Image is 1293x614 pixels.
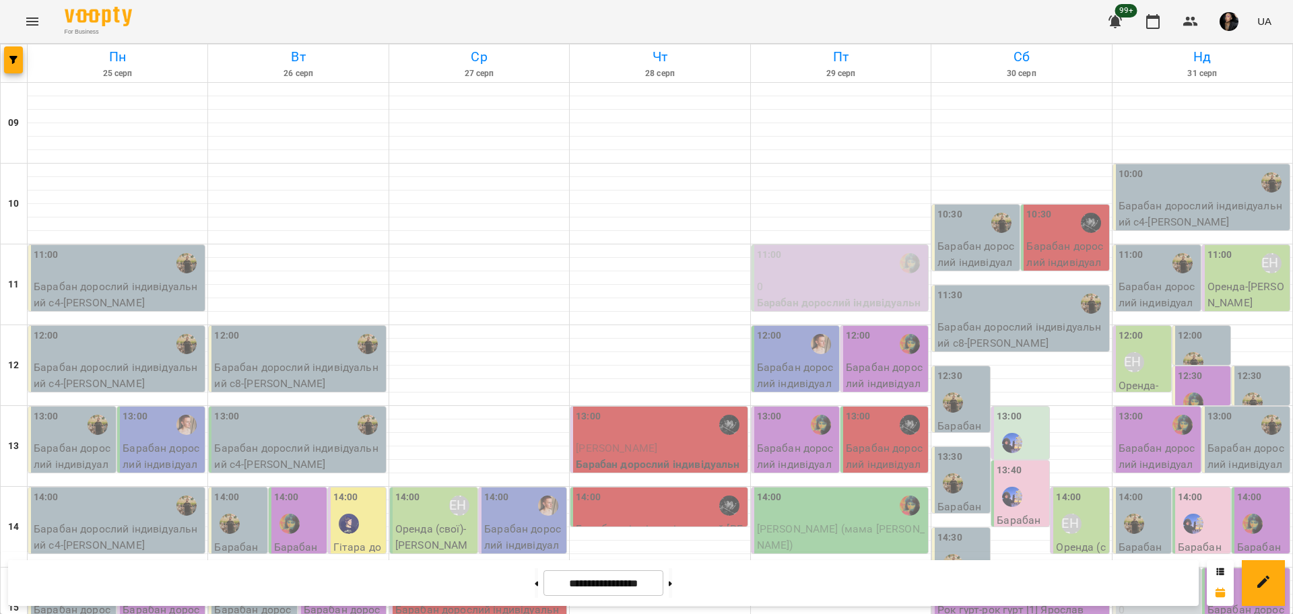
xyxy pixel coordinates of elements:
[1119,279,1198,342] p: Барабан дорослий індивідуальний с8 - [PERSON_NAME]
[757,248,782,263] label: 11:00
[900,496,920,516] img: Настя Поганка [барабани]
[576,521,744,569] p: Барабан діти індивідуальний - [PERSON_NAME] (батько [PERSON_NAME])
[1061,514,1082,534] div: ОРЕНДА
[176,334,197,354] img: Слава Болбі [барабани/перкусія]
[214,409,239,424] label: 13:00
[1056,490,1081,505] label: 14:00
[937,238,1017,302] p: Барабан дорослий індивідуальний с4 - [PERSON_NAME]
[484,521,564,584] p: Барабан дорослий індивідуальний - [PERSON_NAME]
[1056,539,1106,603] p: Оренда (свої) - [PERSON_NAME]
[1261,172,1282,193] img: Слава Болбі [барабани/перкусія]
[220,514,240,534] div: Слава Болбі [барабани/перкусія]
[757,522,925,551] span: [PERSON_NAME] (мама [PERSON_NAME])
[16,5,48,38] button: Menu
[1183,352,1203,372] img: Слава Болбі [барабани/перкусія]
[576,456,744,488] p: Барабан дорослий індивідуальний
[933,67,1109,80] h6: 30 серп
[576,409,601,424] label: 13:00
[34,279,202,310] p: Барабан дорослий індивідуальний с4 - [PERSON_NAME]
[1081,213,1101,233] img: Козаченко Євгеній [барабани]
[8,520,19,535] h6: 14
[1119,409,1143,424] label: 13:00
[1178,369,1203,384] label: 12:30
[484,490,509,505] label: 14:00
[1261,253,1282,273] div: ОРЕНДА
[34,360,202,391] p: Барабан дорослий індивідуальний с4 - [PERSON_NAME]
[88,415,108,435] div: Слава Болбі [барабани/перкусія]
[811,415,831,435] div: Настя Поганка [барабани]
[900,253,920,273] img: Настя Поганка [барабани]
[1119,248,1143,263] label: 11:00
[1124,514,1144,534] img: Слава Болбі [барабани/перкусія]
[1207,409,1232,424] label: 13:00
[757,440,836,504] p: Барабан дорослий індивідуальний - [PERSON_NAME]
[997,458,1047,522] p: Барабан діти груповий - група 16
[34,409,59,424] label: 13:00
[274,490,299,505] label: 14:00
[937,319,1106,351] p: Барабан дорослий індивідуальний с8 - [PERSON_NAME]
[449,496,469,516] div: ОРЕНДА
[719,415,739,435] img: Козаченко Євгеній [барабани]
[1026,207,1051,222] label: 10:30
[1207,248,1232,263] label: 11:00
[757,295,925,327] p: Барабан дорослий індивідуальний ([PERSON_NAME])
[30,67,205,80] h6: 25 серп
[1252,9,1277,34] button: UA
[900,415,920,435] div: Козаченко Євгеній [барабани]
[65,7,132,26] img: Voopty Logo
[572,67,748,80] h6: 28 серп
[1002,433,1022,453] img: Єгор [барабани]
[719,496,739,516] img: Козаченко Євгеній [барабани]
[1261,415,1282,435] img: Слава Болбі [барабани/перкусія]
[176,415,197,435] div: Михайло [гітара]
[576,442,657,454] span: [PERSON_NAME]
[339,514,359,534] div: Ярослав [гітара]
[991,213,1012,233] div: Слава Болбі [барабани/перкусія]
[123,440,202,504] p: Барабан дорослий індивідуальний - [PERSON_NAME]
[757,409,782,424] label: 13:00
[538,496,558,516] img: Михайло [гітара]
[395,490,420,505] label: 14:00
[997,409,1022,424] label: 13:00
[1237,490,1262,505] label: 14:00
[937,288,962,303] label: 11:30
[1119,167,1143,182] label: 10:00
[1115,4,1137,18] span: 99+
[279,514,300,534] div: Настя Поганка [барабани]
[358,415,378,435] img: Слава Болбі [барабани/перкусія]
[997,463,1022,478] label: 13:40
[811,334,831,354] div: Михайло [гітара]
[943,393,963,413] img: Слава Болбі [барабани/перкусія]
[8,197,19,211] h6: 10
[8,358,19,373] h6: 12
[176,253,197,273] div: Слава Болбі [барабани/перкусія]
[1207,279,1287,310] p: Оренда - [PERSON_NAME]
[34,440,113,504] p: Барабан дорослий індивідуальний с8 - [PERSON_NAME]
[572,46,748,67] h6: Чт
[1172,415,1193,435] img: Настя Поганка [барабани]
[1220,12,1238,31] img: 0e55e402c6d6ea647f310bbb168974a3.jpg
[846,329,871,343] label: 12:00
[34,521,202,553] p: Барабан дорослий індивідуальний с4 - [PERSON_NAME]
[933,46,1109,67] h6: Сб
[1119,490,1143,505] label: 14:00
[1242,393,1263,413] img: Слава Болбі [барабани/перкусія]
[214,329,239,343] label: 12:00
[757,279,925,295] p: 0
[757,329,782,343] label: 12:00
[1183,514,1203,534] img: Єгор [барабани]
[1119,198,1287,230] p: Барабан дорослий індивідуальний с4 - [PERSON_NAME]
[900,334,920,354] img: Настя Поганка [барабани]
[391,46,567,67] h6: Ср
[937,418,987,513] p: Барабан дорослий індивідуальний с4 - [PERSON_NAME]
[1207,440,1287,504] p: Барабан дорослий індивідуальний с4 - [PERSON_NAME]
